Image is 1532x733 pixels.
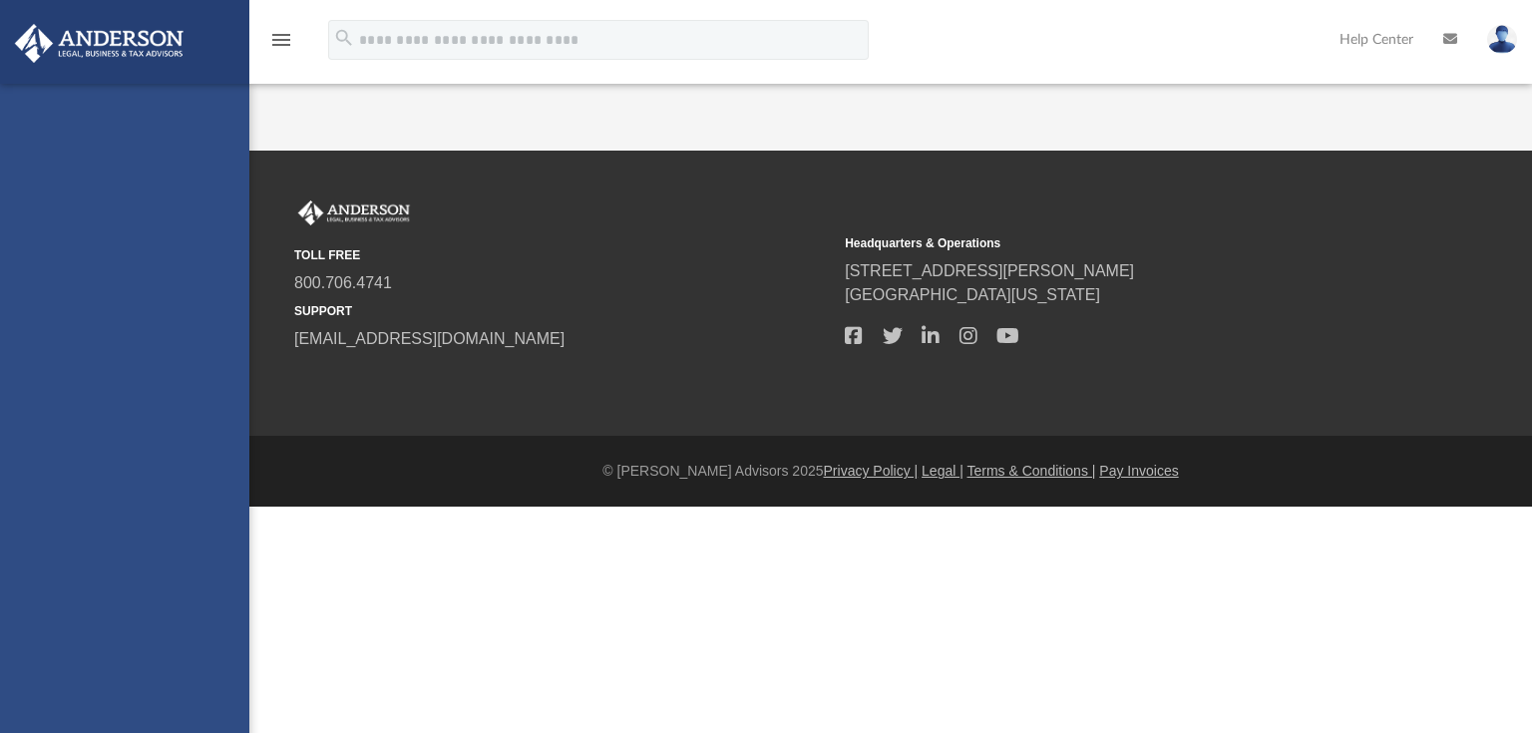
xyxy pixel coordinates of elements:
[294,302,831,320] small: SUPPORT
[294,274,392,291] a: 800.706.4741
[9,24,190,63] img: Anderson Advisors Platinum Portal
[1099,463,1178,479] a: Pay Invoices
[845,262,1134,279] a: [STREET_ADDRESS][PERSON_NAME]
[824,463,919,479] a: Privacy Policy |
[845,234,1381,252] small: Headquarters & Operations
[269,28,293,52] i: menu
[1487,25,1517,54] img: User Pic
[249,461,1532,482] div: © [PERSON_NAME] Advisors 2025
[294,330,565,347] a: [EMAIL_ADDRESS][DOMAIN_NAME]
[922,463,963,479] a: Legal |
[845,286,1100,303] a: [GEOGRAPHIC_DATA][US_STATE]
[294,246,831,264] small: TOLL FREE
[967,463,1096,479] a: Terms & Conditions |
[269,38,293,52] a: menu
[294,200,414,226] img: Anderson Advisors Platinum Portal
[333,27,355,49] i: search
